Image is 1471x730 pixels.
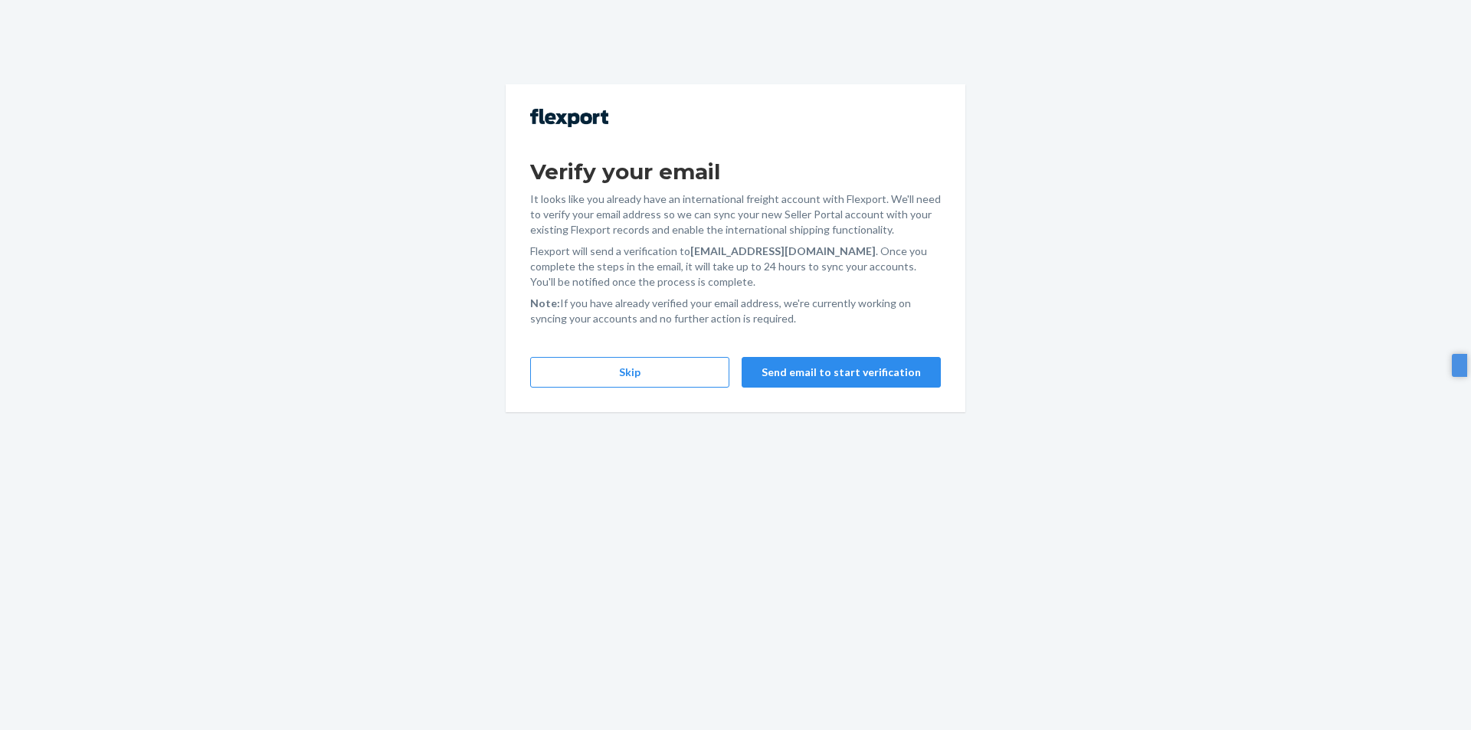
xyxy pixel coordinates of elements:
[530,296,560,309] strong: Note:
[530,109,608,127] img: Flexport logo
[530,158,941,185] h1: Verify your email
[742,357,941,388] button: Send email to start verification
[530,357,729,388] button: Skip
[530,192,941,237] p: It looks like you already have an international freight account with Flexport. We'll need to veri...
[530,244,941,290] p: Flexport will send a verification to . Once you complete the steps in the email, it will take up ...
[690,244,876,257] strong: [EMAIL_ADDRESS][DOMAIN_NAME]
[530,296,941,326] p: If you have already verified your email address, we're currently working on syncing your accounts...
